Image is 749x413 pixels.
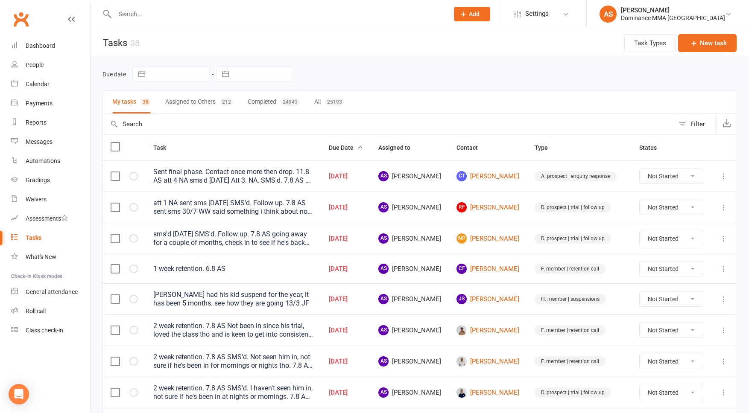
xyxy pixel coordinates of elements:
[26,61,44,68] div: People
[11,321,90,340] a: Class kiosk mode
[456,202,519,212] a: RF[PERSON_NAME]
[378,233,389,244] span: AS
[153,291,313,308] div: [PERSON_NAME] had his kid suspend for the year, it has been 5 months. see how they are going 13/3 JF
[329,296,363,303] div: [DATE]
[456,143,487,153] button: Contact
[329,143,363,153] button: Due Date
[454,7,490,21] button: Add
[535,356,606,366] div: F. member | retention call
[329,389,363,396] div: [DATE]
[639,144,666,151] span: Status
[600,6,617,23] div: AS
[329,327,363,334] div: [DATE]
[378,325,441,335] span: [PERSON_NAME]
[329,358,363,365] div: [DATE]
[456,202,467,212] span: RF
[91,28,140,58] h1: Tasks
[130,38,140,48] div: 38
[11,151,90,171] a: Automations
[329,265,363,273] div: [DATE]
[378,171,441,181] span: [PERSON_NAME]
[325,98,344,106] div: 25193
[378,387,441,398] span: [PERSON_NAME]
[690,119,705,129] div: Filter
[153,199,313,216] div: att 1 NA sent sms [DATE] SMS'd. Follow up. 7.8 AS sent sms 30/7 WW said something i think about n...
[456,294,467,304] span: JS
[329,144,363,151] span: Due Date
[26,288,78,295] div: General attendance
[11,36,90,55] a: Dashboard
[456,233,519,244] a: NP[PERSON_NAME]
[26,308,46,314] div: Roll call
[26,215,68,222] div: Assessments
[621,6,725,14] div: [PERSON_NAME]
[9,384,29,404] div: Open Intercom Messenger
[153,144,176,151] span: Task
[281,98,300,106] div: 24943
[220,98,233,106] div: 212
[674,114,717,134] button: Filter
[535,294,606,304] div: H. member | suspensions
[456,356,519,366] a: [PERSON_NAME]
[329,173,363,180] div: [DATE]
[469,11,480,17] span: Add
[329,235,363,242] div: [DATE]
[535,264,606,274] div: F. member | retention call
[153,322,313,339] div: 2 week retention. 7.8 AS Not been in since his trial, loved the class tho and is keen to get into...
[26,177,50,183] div: Gradings
[26,327,63,334] div: Class check-in
[456,171,519,181] a: CT[PERSON_NAME]
[378,356,389,366] span: AS
[378,233,441,244] span: [PERSON_NAME]
[140,98,151,106] div: 38
[11,247,90,267] a: What's New
[378,144,420,151] span: Assigned to
[456,387,519,398] a: [PERSON_NAME]
[11,282,90,302] a: General attendance kiosk mode
[378,264,389,274] span: AS
[535,202,611,212] div: D. prospect | trial | follow up
[26,100,53,107] div: Payments
[103,114,674,134] input: Search
[456,325,519,335] a: [PERSON_NAME]
[26,234,41,241] div: Tasks
[26,157,60,164] div: Automations
[456,264,467,274] span: CF
[535,143,557,153] button: Type
[678,34,737,52] button: New task
[378,294,441,304] span: [PERSON_NAME]
[535,171,617,181] div: A. prospect | enquiry response
[112,91,151,113] button: My tasks38
[102,71,126,78] label: Due date
[621,14,725,22] div: Dominance MMA [GEOGRAPHIC_DATA]
[624,34,676,52] button: Task Types
[11,75,90,94] a: Calendar
[329,204,363,211] div: [DATE]
[378,325,389,335] span: AS
[153,384,313,401] div: 2 week retention. 7.8 AS SMS'd. I haven't seen him in, not sure if he's been in at nights or morn...
[11,209,90,228] a: Assessments
[456,233,467,244] span: NP
[378,294,389,304] span: AS
[26,119,47,126] div: Reports
[525,4,549,23] span: Settings
[378,143,420,153] button: Assigned to
[535,325,606,335] div: F. member | retention call
[10,9,32,30] a: Clubworx
[11,132,90,151] a: Messages
[378,202,389,212] span: AS
[639,143,666,153] button: Status
[153,265,313,273] div: 1 week retention. 6.8 AS
[26,81,50,87] div: Calendar
[153,230,313,247] div: sms'd [DATE] SMS'd. Follow up. 7.8 AS going away for a couple of months, check in to see if he's ...
[11,302,90,321] a: Roll call
[535,233,611,244] div: D. prospect | trial | follow up
[456,325,467,335] img: Jack Grapl
[378,387,389,398] span: AS
[456,264,519,274] a: CF[PERSON_NAME]
[456,356,467,366] img: Tim O'Callaghan
[26,253,56,260] div: What's New
[456,387,467,398] img: Dan Murray
[11,190,90,209] a: Waivers
[26,42,55,49] div: Dashboard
